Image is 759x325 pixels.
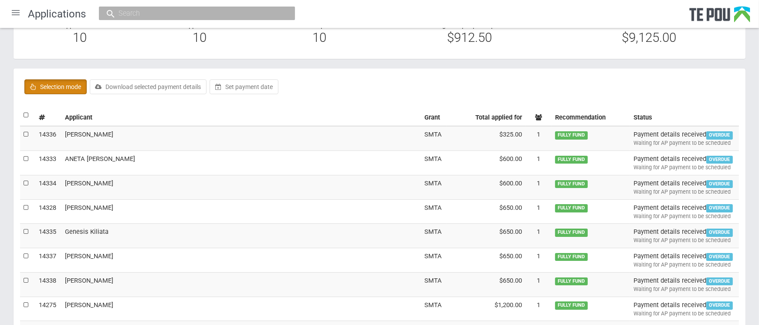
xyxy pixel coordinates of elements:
div: $9,125.00 [566,34,732,41]
span: OVERDUE [706,180,733,188]
div: Total [559,21,739,42]
span: FULLY FUND [555,156,588,164]
span: FULLY FUND [555,277,588,285]
td: 14335 [35,224,61,248]
td: $600.00 [447,151,525,175]
td: $650.00 [447,272,525,297]
td: SMTA [421,297,447,321]
td: ANETA [PERSON_NAME] [61,151,421,175]
div: Waiting for AP payment to be scheduled [634,261,735,269]
th: Total applied for [447,107,525,126]
span: FULLY FUND [555,204,588,212]
td: SMTA [421,248,447,273]
label: Selection mode [24,79,87,94]
td: 1 [525,126,552,151]
input: Search [116,9,269,18]
div: Avg cost per participant [379,21,559,46]
td: 14337 [35,248,61,273]
td: 1 [525,151,552,175]
td: 14328 [35,199,61,224]
td: [PERSON_NAME] [61,297,421,321]
span: FULLY FUND [555,180,588,188]
td: 1 [525,199,552,224]
div: Waiting for AP payment to be scheduled [634,310,735,318]
td: Payment details received [630,224,739,248]
td: Payment details received [630,297,739,321]
span: FULLY FUND [555,131,588,139]
td: Payment details received [630,199,739,224]
td: Payment details received [630,248,739,273]
div: Waiting for AP payment to be scheduled [634,285,735,293]
div: Participants [260,21,379,46]
td: [PERSON_NAME] [61,199,421,224]
th: Grant [421,107,447,126]
div: Applicants [140,21,260,46]
td: Payment details received [630,126,739,151]
td: Genesis Kiliata [61,224,421,248]
td: SMTA [421,199,447,224]
span: FULLY FUND [555,301,588,309]
div: 10 [27,34,133,41]
th: Applicant [61,107,421,126]
td: 1 [525,248,552,273]
div: Applications [20,21,140,46]
td: 14275 [35,297,61,321]
td: Payment details received [630,272,739,297]
div: 10 [266,34,373,41]
td: 14338 [35,272,61,297]
button: Download selected payment details [90,79,207,94]
span: OVERDUE [706,229,733,236]
td: 14336 [35,126,61,151]
div: Waiting for AP payment to be scheduled [634,188,735,196]
td: $650.00 [447,248,525,273]
td: 1 [525,297,552,321]
td: $1,200.00 [447,297,525,321]
button: Set payment date [210,79,278,94]
td: $325.00 [447,126,525,151]
td: Payment details received [630,175,739,199]
span: OVERDUE [706,301,733,309]
div: Waiting for AP payment to be scheduled [634,236,735,244]
th: Recommendation [552,107,630,126]
span: OVERDUE [706,131,733,139]
span: OVERDUE [706,277,733,285]
td: [PERSON_NAME] [61,126,421,151]
td: SMTA [421,224,447,248]
span: OVERDUE [706,156,733,164]
td: SMTA [421,272,447,297]
td: 1 [525,272,552,297]
div: $912.50 [386,34,553,41]
td: $650.00 [447,224,525,248]
td: 1 [525,175,552,199]
td: [PERSON_NAME] [61,272,421,297]
span: OVERDUE [706,253,733,261]
th: Status [630,107,739,126]
td: SMTA [421,175,447,199]
td: [PERSON_NAME] [61,175,421,199]
span: FULLY FUND [555,229,588,236]
td: 1 [525,224,552,248]
td: 14334 [35,175,61,199]
div: Waiting for AP payment to be scheduled [634,139,735,147]
td: 14333 [35,151,61,175]
td: $650.00 [447,199,525,224]
div: Waiting for AP payment to be scheduled [634,212,735,220]
td: SMTA [421,126,447,151]
td: SMTA [421,151,447,175]
td: [PERSON_NAME] [61,248,421,273]
td: Payment details received [630,151,739,175]
div: Waiting for AP payment to be scheduled [634,164,735,171]
div: 10 [146,34,253,41]
span: FULLY FUND [555,253,588,261]
td: $600.00 [447,175,525,199]
span: OVERDUE [706,204,733,212]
